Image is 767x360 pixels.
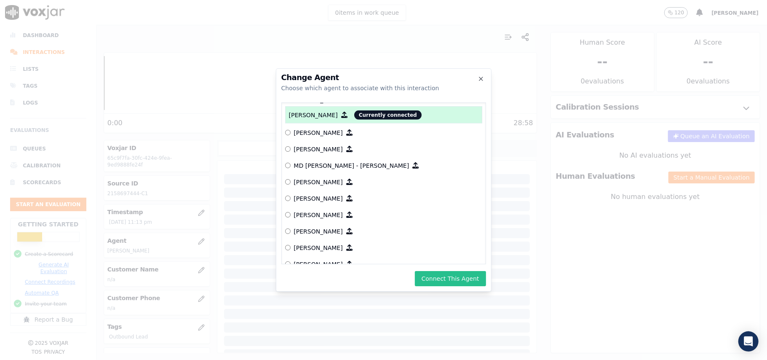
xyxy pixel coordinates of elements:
span: Currently connected [354,110,422,120]
button: [PERSON_NAME] [343,192,356,205]
div: Open Intercom Messenger [738,331,759,352]
input: [PERSON_NAME] [285,212,291,218]
input: [PERSON_NAME] [285,196,291,201]
button: [PERSON_NAME] [343,258,356,271]
p: [PERSON_NAME] [294,178,343,186]
input: [PERSON_NAME] [285,179,291,185]
p: [PERSON_NAME] [289,111,338,119]
input: [PERSON_NAME] [285,261,291,267]
input: MD [PERSON_NAME] - [PERSON_NAME] [285,163,291,168]
input: [PERSON_NAME] [285,245,291,250]
p: [PERSON_NAME] [294,260,343,269]
button: [PERSON_NAME] [343,225,356,238]
p: [PERSON_NAME] [294,211,343,219]
button: Connect This Agent [415,271,486,286]
h2: Change Agent [281,74,486,81]
input: [PERSON_NAME] [285,146,291,152]
button: [PERSON_NAME] [343,175,356,188]
button: [PERSON_NAME] [343,208,356,221]
input: [PERSON_NAME] [285,130,291,135]
p: [PERSON_NAME] [294,129,343,137]
input: [PERSON_NAME] [285,228,291,234]
button: [PERSON_NAME] [343,142,356,156]
button: [PERSON_NAME] [343,126,356,139]
p: [PERSON_NAME] [294,145,343,153]
p: [PERSON_NAME] [294,227,343,236]
p: [PERSON_NAME] [294,194,343,203]
button: MD [PERSON_NAME] - [PERSON_NAME] [409,159,422,172]
p: [PERSON_NAME] [294,244,343,252]
div: Choose which agent to associate with this interaction [281,84,486,92]
button: [PERSON_NAME] [343,241,356,254]
p: MD [PERSON_NAME] - [PERSON_NAME] [294,161,409,170]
